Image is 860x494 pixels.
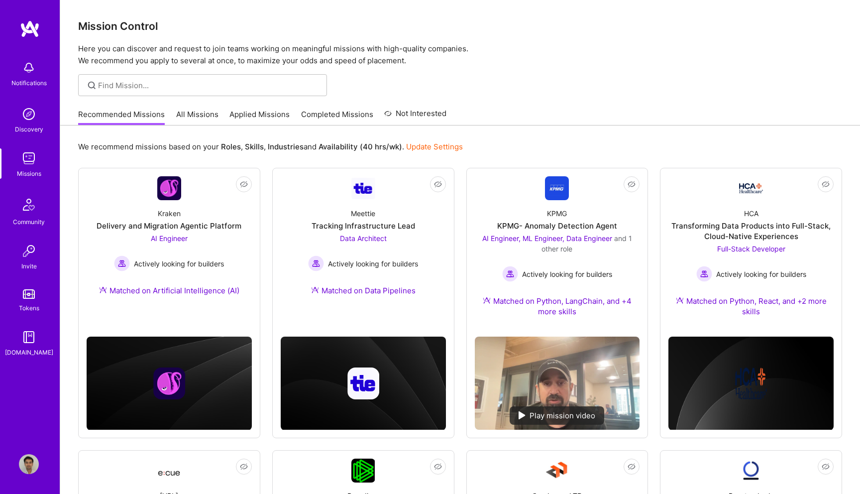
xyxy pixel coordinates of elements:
img: bell [19,58,39,78]
a: Company LogoHCATransforming Data Products into Full-Stack, Cloud-Native ExperiencesFull-Stack Dev... [668,176,834,329]
a: Company LogoKrakenDelivery and Migration Agentic PlatformAI Engineer Actively looking for builder... [87,176,252,308]
img: Company Logo [739,459,763,483]
div: Delivery and Migration Agentic Platform [97,221,241,231]
div: Transforming Data Products into Full-Stack, Cloud-Native Experiences [668,221,834,242]
i: icon EyeClosed [240,463,248,471]
div: Discovery [15,124,43,134]
img: Ateam Purple Icon [99,286,107,294]
i: icon SearchGrey [86,80,98,91]
img: Actively looking for builders [114,255,130,271]
b: Industries [268,142,304,151]
div: Tokens [19,303,39,313]
a: Company LogoMeettieTracking Infrastructure LeadData Architect Actively looking for buildersActive... [281,176,446,308]
i: icon EyeClosed [628,463,636,471]
span: Data Architect [340,234,387,243]
a: Company LogoKPMGKPMG- Anomaly Detection AgentAI Engineer, ML Engineer, Data Engineer and 1 other ... [475,176,640,329]
a: Applied Missions [229,109,290,125]
img: Company Logo [351,459,375,483]
img: Actively looking for builders [308,255,324,271]
span: AI Engineer [151,234,188,243]
img: Company Logo [739,183,763,193]
a: User Avatar [16,454,41,474]
span: Actively looking for builders [522,269,612,279]
div: Missions [17,168,41,179]
span: Actively looking for builders [716,269,806,279]
img: Company Logo [351,178,375,199]
div: Matched on Python, React, and +2 more skills [668,296,834,317]
img: Company Logo [545,176,569,200]
img: Company Logo [545,459,569,483]
span: Full-Stack Developer [717,245,785,253]
img: Ateam Purple Icon [311,286,319,294]
b: Skills [245,142,264,151]
div: HCA [744,208,758,219]
span: AI Engineer, ML Engineer, Data Engineer [482,234,612,243]
span: Actively looking for builders [328,258,418,269]
span: Actively looking for builders [134,258,224,269]
div: Play mission video [510,406,604,425]
img: cover [668,337,834,430]
i: icon EyeClosed [822,463,830,471]
a: Not Interested [384,108,446,125]
div: Notifications [11,78,47,88]
a: Update Settings [406,142,463,151]
img: No Mission [475,337,640,430]
img: Community [17,193,41,217]
p: Here you can discover and request to join teams working on meaningful missions with high-quality ... [78,43,842,67]
img: cover [281,337,446,430]
div: Matched on Python, LangChain, and +4 more skills [475,296,640,317]
div: KPMG [547,208,567,219]
img: Company logo [347,368,379,399]
a: Completed Missions [301,109,373,125]
img: logo [20,20,40,38]
div: Matched on Artificial Intelligence (AI) [99,285,239,296]
a: Recommended Missions [78,109,165,125]
img: Invite [19,241,39,261]
a: All Missions [176,109,218,125]
div: KPMG- Anomaly Detection Agent [497,221,617,231]
i: icon EyeClosed [240,180,248,188]
img: Company logo [153,368,185,399]
div: Matched on Data Pipelines [311,285,416,296]
img: Company Logo [157,462,181,480]
img: Company logo [735,368,767,399]
img: discovery [19,104,39,124]
img: Ateam Purple Icon [676,296,684,304]
div: Tracking Infrastructure Lead [312,221,415,231]
img: Ateam Purple Icon [483,296,491,304]
i: icon EyeClosed [822,180,830,188]
i: icon EyeClosed [434,463,442,471]
b: Availability (40 hrs/wk) [319,142,402,151]
i: icon EyeClosed [434,180,442,188]
input: Find Mission... [98,80,320,91]
i: icon EyeClosed [628,180,636,188]
div: Kraken [158,208,181,219]
div: Meettie [351,208,375,219]
img: play [519,411,526,419]
p: We recommend missions based on your , , and . [78,141,463,152]
div: [DOMAIN_NAME] [5,347,53,358]
div: Invite [21,261,37,271]
img: Actively looking for builders [696,266,712,282]
img: Actively looking for builders [502,266,518,282]
img: tokens [23,289,35,299]
b: Roles [221,142,241,151]
img: Company Logo [157,176,181,200]
img: User Avatar [19,454,39,474]
img: cover [87,337,252,430]
h3: Mission Control [78,20,842,32]
img: teamwork [19,148,39,168]
img: guide book [19,327,39,347]
div: Community [13,217,45,227]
